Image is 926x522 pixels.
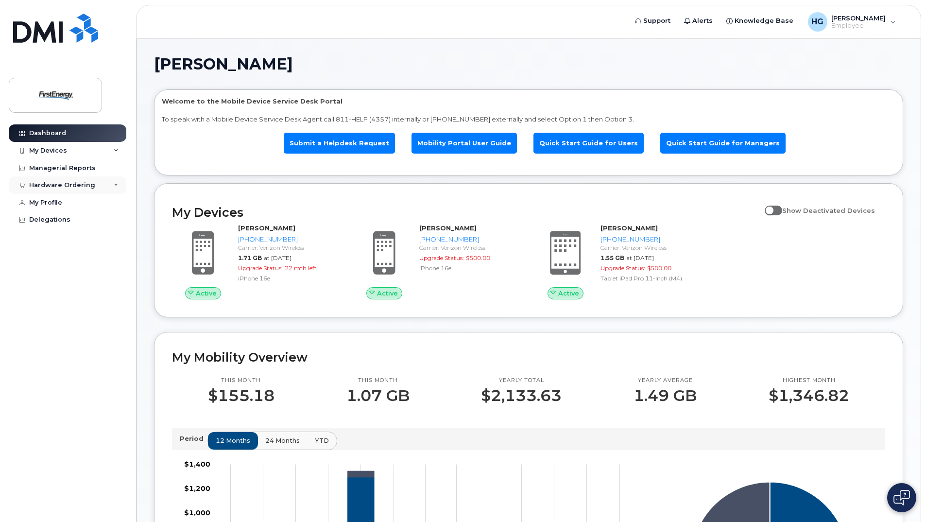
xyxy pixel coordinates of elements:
span: Show Deactivated Devices [782,207,875,214]
p: $155.18 [208,387,274,404]
p: Yearly total [481,377,562,384]
span: [PERSON_NAME] [154,57,293,71]
span: YTD [315,436,329,445]
div: Carrier: Verizon Wireless [419,244,519,252]
div: [PHONE_NUMBER] [600,235,700,244]
strong: [PERSON_NAME] [600,224,658,232]
h2: My Devices [172,205,760,220]
img: Open chat [893,490,910,505]
p: Highest month [769,377,849,384]
div: iPhone 16e [238,274,338,282]
p: Welcome to the Mobile Device Service Desk Portal [162,97,895,106]
div: [PHONE_NUMBER] [419,235,519,244]
span: $500.00 [466,254,490,261]
div: iPhone 16e [419,264,519,272]
a: Active[PERSON_NAME][PHONE_NUMBER]Carrier: Verizon Wireless1.71 GBat [DATE]Upgrade Status:22 mth l... [172,224,342,299]
span: Upgrade Status: [419,254,464,261]
p: Yearly average [634,377,697,384]
a: Quick Start Guide for Users [533,133,644,154]
div: [PHONE_NUMBER] [238,235,338,244]
p: This month [208,377,274,384]
a: Quick Start Guide for Managers [660,133,786,154]
div: Tablet iPad Pro 11-Inch (M4) [600,274,700,282]
span: 22 mth left [285,264,317,272]
a: Mobility Portal User Guide [412,133,517,154]
tspan: $1,400 [184,460,210,469]
p: To speak with a Mobile Device Service Desk Agent call 811-HELP (4357) internally or [PHONE_NUMBER... [162,115,895,124]
tspan: $1,200 [184,484,210,493]
p: Period [180,434,207,443]
div: Carrier: Verizon Wireless [238,244,338,252]
a: Active[PERSON_NAME][PHONE_NUMBER]Carrier: Verizon WirelessUpgrade Status:$500.00iPhone 16e [353,224,523,299]
strong: [PERSON_NAME] [238,224,295,232]
p: $2,133.63 [481,387,562,404]
span: Active [558,289,579,298]
span: Active [196,289,217,298]
div: Carrier: Verizon Wireless [600,244,700,252]
span: 1.55 GB [600,254,624,261]
a: Submit a Helpdesk Request [284,133,395,154]
span: Upgrade Status: [238,264,283,272]
span: at [DATE] [626,254,654,261]
a: Active[PERSON_NAME][PHONE_NUMBER]Carrier: Verizon Wireless1.55 GBat [DATE]Upgrade Status:$500.00T... [534,224,704,299]
span: 1.71 GB [238,254,262,261]
p: 1.07 GB [346,387,410,404]
p: This month [346,377,410,384]
input: Show Deactivated Devices [765,201,772,209]
p: $1,346.82 [769,387,849,404]
span: Active [377,289,398,298]
p: 1.49 GB [634,387,697,404]
tspan: $1,000 [184,508,210,517]
strong: [PERSON_NAME] [419,224,477,232]
span: at [DATE] [264,254,292,261]
span: $500.00 [647,264,671,272]
span: Upgrade Status: [600,264,645,272]
h2: My Mobility Overview [172,350,885,365]
span: 24 months [265,436,300,445]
